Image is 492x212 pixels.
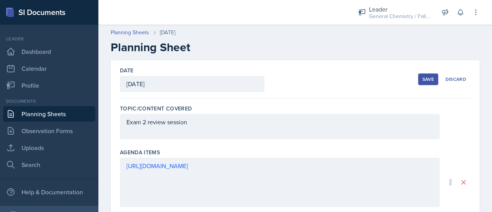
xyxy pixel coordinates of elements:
[369,12,430,20] div: General Chemistry / Fall 2025
[3,78,95,93] a: Profile
[418,73,438,85] button: Save
[3,35,95,42] div: Leader
[3,157,95,172] a: Search
[120,149,160,156] label: Agenda items
[3,184,95,200] div: Help & Documentation
[445,76,466,82] div: Discard
[111,40,480,54] h2: Planning Sheet
[422,76,434,82] div: Save
[3,106,95,122] a: Planning Sheets
[3,44,95,59] a: Dashboard
[126,162,188,170] a: [URL][DOMAIN_NAME]
[441,73,470,85] button: Discard
[160,28,175,37] div: [DATE]
[3,140,95,155] a: Uploads
[369,5,430,14] div: Leader
[3,98,95,105] div: Documents
[126,117,433,127] p: Exam 2 review session
[111,28,149,37] a: Planning Sheets
[120,105,192,112] label: Topic/Content Covered
[120,67,133,74] label: Date
[3,61,95,76] a: Calendar
[3,123,95,139] a: Observation Forms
